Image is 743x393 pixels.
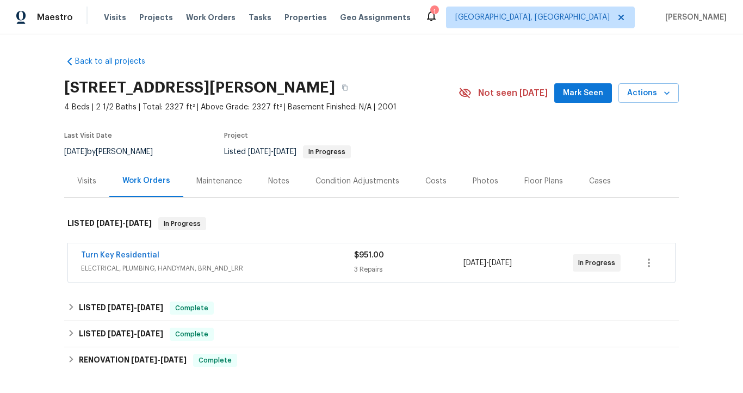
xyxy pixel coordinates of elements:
div: 3 Repairs [354,264,463,275]
div: RENOVATION [DATE]-[DATE]Complete [64,347,679,373]
span: - [108,304,163,311]
span: In Progress [578,257,620,268]
span: [DATE] [126,219,152,227]
span: - [96,219,152,227]
span: Maestro [37,12,73,23]
span: Complete [194,355,236,366]
div: LISTED [DATE]-[DATE]In Progress [64,206,679,241]
span: - [108,330,163,337]
span: - [463,257,512,268]
div: LISTED [DATE]-[DATE]Complete [64,295,679,321]
span: In Progress [159,218,205,229]
span: - [248,148,296,156]
div: LISTED [DATE]-[DATE]Complete [64,321,679,347]
button: Copy Address [335,78,355,97]
span: [PERSON_NAME] [661,12,727,23]
span: [DATE] [160,356,187,364]
span: Complete [171,303,213,314]
h6: LISTED [79,302,163,315]
a: Back to all projects [64,56,169,67]
span: In Progress [304,149,350,155]
span: - [131,356,187,364]
span: Mark Seen [563,87,603,100]
a: Turn Key Residential [81,251,159,259]
button: Mark Seen [554,83,612,103]
span: Properties [284,12,327,23]
span: Tasks [249,14,271,21]
span: Last Visit Date [64,132,112,139]
h6: LISTED [67,217,152,230]
div: by [PERSON_NAME] [64,145,166,158]
span: Listed [224,148,351,156]
span: [DATE] [463,259,486,267]
span: Work Orders [186,12,236,23]
span: [DATE] [489,259,512,267]
div: Visits [77,176,96,187]
span: Visits [104,12,126,23]
div: Maintenance [196,176,242,187]
h6: RENOVATION [79,354,187,367]
span: Complete [171,329,213,340]
span: [GEOGRAPHIC_DATA], [GEOGRAPHIC_DATA] [455,12,610,23]
span: [DATE] [131,356,157,364]
span: Not seen [DATE] [478,88,548,99]
div: Notes [268,176,289,187]
div: 1 [430,7,438,17]
span: Actions [627,87,670,100]
span: [DATE] [274,148,296,156]
span: [DATE] [64,148,87,156]
div: Costs [425,176,447,187]
span: Geo Assignments [340,12,411,23]
span: [DATE] [96,219,122,227]
span: [DATE] [108,304,134,311]
span: Project [224,132,248,139]
span: Projects [139,12,173,23]
span: 4 Beds | 2 1/2 Baths | Total: 2327 ft² | Above Grade: 2327 ft² | Basement Finished: N/A | 2001 [64,102,459,113]
h2: [STREET_ADDRESS][PERSON_NAME] [64,82,335,93]
span: $951.00 [354,251,384,259]
span: [DATE] [248,148,271,156]
div: Floor Plans [524,176,563,187]
span: [DATE] [137,304,163,311]
h6: LISTED [79,328,163,341]
div: Condition Adjustments [315,176,399,187]
span: ELECTRICAL, PLUMBING, HANDYMAN, BRN_AND_LRR [81,263,354,274]
span: [DATE] [108,330,134,337]
div: Work Orders [122,175,170,186]
div: Cases [589,176,611,187]
span: [DATE] [137,330,163,337]
div: Photos [473,176,498,187]
button: Actions [618,83,679,103]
